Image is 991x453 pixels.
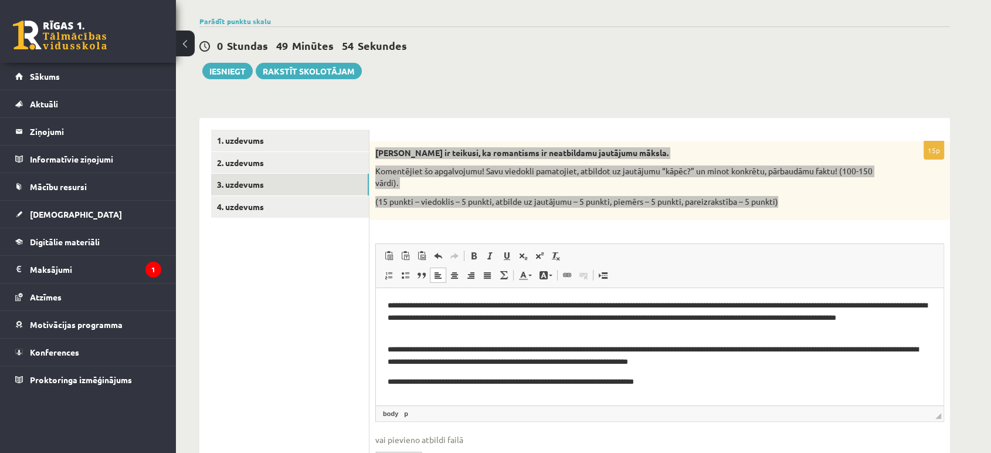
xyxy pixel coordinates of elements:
[15,339,161,366] a: Konferences
[15,283,161,310] a: Atzīmes
[358,39,407,52] span: Sekundes
[30,256,161,283] legend: Maksājumi
[15,256,161,283] a: Maksājumi1
[256,63,362,79] a: Rakstīt skolotājam
[342,39,354,52] span: 54
[515,248,531,263] a: Apakšraksts
[463,268,479,283] a: Izlīdzināt pa labi
[479,268,495,283] a: Izlīdzināt malas
[381,268,397,283] a: Ievietot/noņemt numurētu sarakstu
[495,268,512,283] a: Math
[211,152,369,174] a: 2. uzdevums
[397,248,413,263] a: Ievietot kā vienkāršu tekstu (vadīšanas taustiņš+pārslēgšanas taustiņš+V)
[13,21,107,50] a: Rīgas 1. Tālmācības vidusskola
[211,196,369,218] a: 4. uzdevums
[413,268,430,283] a: Bloka citāts
[376,288,944,405] iframe: Bagātinātā teksta redaktors, wiswyg-editor-user-answer-47024819472380
[30,236,100,247] span: Digitālie materiāli
[548,248,564,263] a: Noņemt stilus
[227,39,268,52] span: Stundas
[595,268,611,283] a: Ievietot lapas pārtraukumu drukai
[498,248,515,263] a: Pasvītrojums (vadīšanas taustiņš+U)
[145,262,161,278] i: 1
[575,268,592,283] a: Atsaistīt
[15,118,161,145] a: Ziņojumi
[15,173,161,200] a: Mācību resursi
[30,146,161,173] legend: Informatīvie ziņojumi
[30,319,123,330] span: Motivācijas programma
[446,268,463,283] a: Centrēti
[30,209,122,219] span: [DEMOGRAPHIC_DATA]
[446,248,463,263] a: Atkārtot (vadīšanas taustiņš+Y)
[375,434,944,446] span: vai pievieno atbildi failā
[413,248,430,263] a: Ievietot no Worda
[15,146,161,173] a: Informatīvie ziņojumi
[199,16,271,26] a: Parādīt punktu skalu
[30,181,87,192] span: Mācību resursi
[30,292,62,302] span: Atzīmes
[430,268,446,283] a: Izlīdzināt pa kreisi
[30,347,79,357] span: Konferences
[935,413,941,419] span: Mērogot
[30,71,60,82] span: Sākums
[531,248,548,263] a: Augšraksts
[924,141,944,160] p: 15p
[375,147,668,158] strong: [PERSON_NAME] ir teikusi, ka romantisms ir neatbildamu jautājumu māksla.
[375,196,885,208] p: (15 punkti – viedoklis – 5 punkti, atbilde uz jautājumu – 5 punkti, piemērs – 5 punkti, pareizrak...
[30,118,161,145] legend: Ziņojumi
[30,99,58,109] span: Aktuāli
[276,39,288,52] span: 49
[211,130,369,151] a: 1. uzdevums
[15,311,161,338] a: Motivācijas programma
[15,228,161,255] a: Digitālie materiāli
[515,268,535,283] a: Teksta krāsa
[15,201,161,228] a: [DEMOGRAPHIC_DATA]
[292,39,334,52] span: Minūtes
[202,63,253,79] button: Iesniegt
[15,63,161,90] a: Sākums
[217,39,223,52] span: 0
[402,408,410,419] a: p elements
[15,366,161,393] a: Proktoringa izmēģinājums
[15,90,161,117] a: Aktuāli
[397,268,413,283] a: Ievietot/noņemt sarakstu ar aizzīmēm
[482,248,498,263] a: Slīpraksts (vadīšanas taustiņš+I)
[375,165,885,188] p: Komentējiet šo apgalvojumu! Savu viedokli pamatojiet, atbildot uz jautājumu “kāpēc?” un minot kon...
[381,248,397,263] a: Ielīmēt (vadīšanas taustiņš+V)
[381,408,401,419] a: body elements
[30,374,132,385] span: Proktoringa izmēģinājums
[559,268,575,283] a: Saite (vadīšanas taustiņš+K)
[211,174,369,195] a: 3. uzdevums
[466,248,482,263] a: Treknraksts (vadīšanas taustiņš+B)
[430,248,446,263] a: Atcelt (vadīšanas taustiņš+Z)
[535,268,556,283] a: Fona krāsa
